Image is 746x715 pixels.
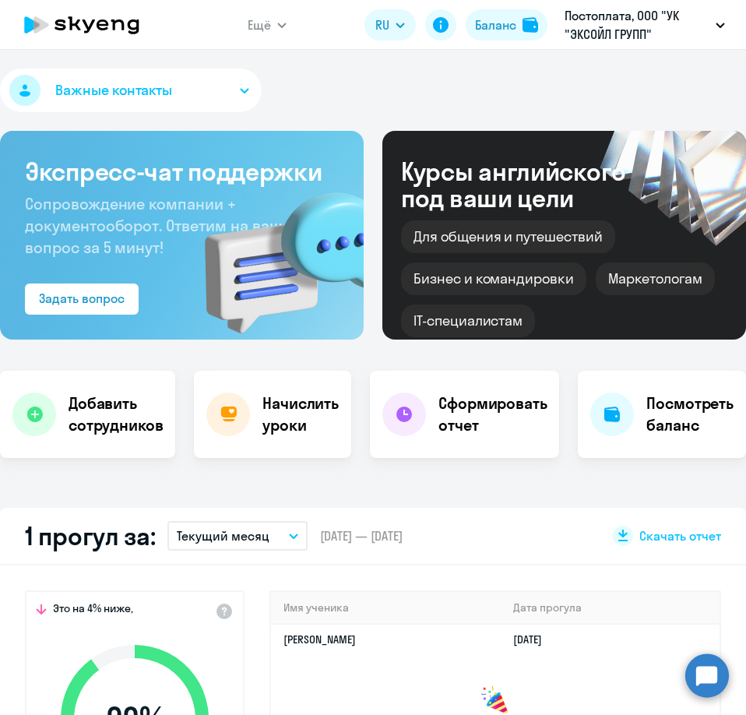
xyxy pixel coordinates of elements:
[401,262,586,295] div: Бизнес и командировки
[177,527,269,545] p: Текущий месяц
[283,632,356,646] a: [PERSON_NAME]
[646,393,734,436] h4: Посмотреть баланс
[39,289,125,308] div: Задать вопрос
[466,9,547,41] button: Балансbalance
[182,164,364,340] img: bg-img
[513,632,554,646] a: [DATE]
[25,194,282,257] span: Сопровождение компании + документооборот. Ответим на ваш вопрос за 5 минут!
[167,521,308,551] button: Текущий месяц
[271,592,501,624] th: Имя ученика
[375,16,389,34] span: RU
[501,592,720,624] th: Дата прогула
[475,16,516,34] div: Баланс
[55,80,172,100] span: Важные контакты
[401,305,535,337] div: IT-специалистам
[262,393,339,436] h4: Начислить уроки
[25,284,139,315] button: Задать вопрос
[523,17,538,33] img: balance
[364,9,416,41] button: RU
[565,6,709,44] p: Постоплата, ООО "УК "ЭКСОЙЛ ГРУПП"
[53,601,133,620] span: Это на 4% ниже,
[69,393,163,436] h4: Добавить сотрудников
[596,262,715,295] div: Маркетологам
[557,6,733,44] button: Постоплата, ООО "УК "ЭКСОЙЛ ГРУПП"
[401,158,667,211] div: Курсы английского под ваши цели
[25,520,155,551] h2: 1 прогул за:
[401,220,615,253] div: Для общения и путешествий
[248,16,271,34] span: Ещё
[639,527,721,544] span: Скачать отчет
[25,156,339,187] h3: Экспресс-чат поддержки
[438,393,547,436] h4: Сформировать отчет
[248,9,287,41] button: Ещё
[320,527,403,544] span: [DATE] — [DATE]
